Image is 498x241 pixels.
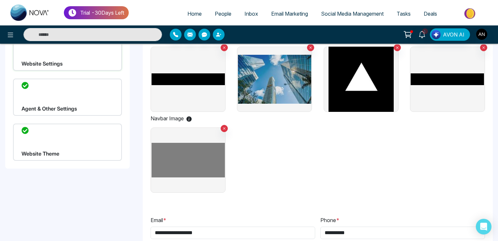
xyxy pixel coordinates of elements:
[321,10,384,17] span: Social Media Management
[476,29,487,40] img: User Avatar
[208,8,238,20] a: People
[324,47,398,112] img: image holder
[424,10,437,17] span: Deals
[397,10,411,17] span: Tasks
[320,216,340,224] label: Phone
[244,10,258,17] span: Inbox
[238,8,265,20] a: Inbox
[315,8,390,20] a: Social Media Management
[265,8,315,20] a: Email Marketing
[152,47,225,112] img: image holder
[187,10,202,17] span: Home
[181,8,208,20] a: Home
[80,9,124,17] p: Trial - 30 Days Left
[13,79,122,116] div: Agent & Other Settings
[13,34,122,71] div: Website Settings
[432,30,441,39] img: Lead Flow
[390,8,417,20] a: Tasks
[10,5,50,21] img: Nova CRM Logo
[238,47,311,112] img: image holder
[414,28,430,40] a: 1
[443,31,464,38] span: AVON AI
[13,124,122,161] div: Website Theme
[411,47,484,112] img: image holder
[271,10,308,17] span: Email Marketing
[422,28,428,34] span: 1
[151,114,226,122] p: Navbar Image
[215,10,231,17] span: People
[151,216,167,224] label: Email
[476,219,491,234] div: Open Intercom Messenger
[430,28,470,41] button: AVON AI
[152,128,225,193] img: image holder
[447,6,494,21] img: Market-place.gif
[417,8,444,20] a: Deals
